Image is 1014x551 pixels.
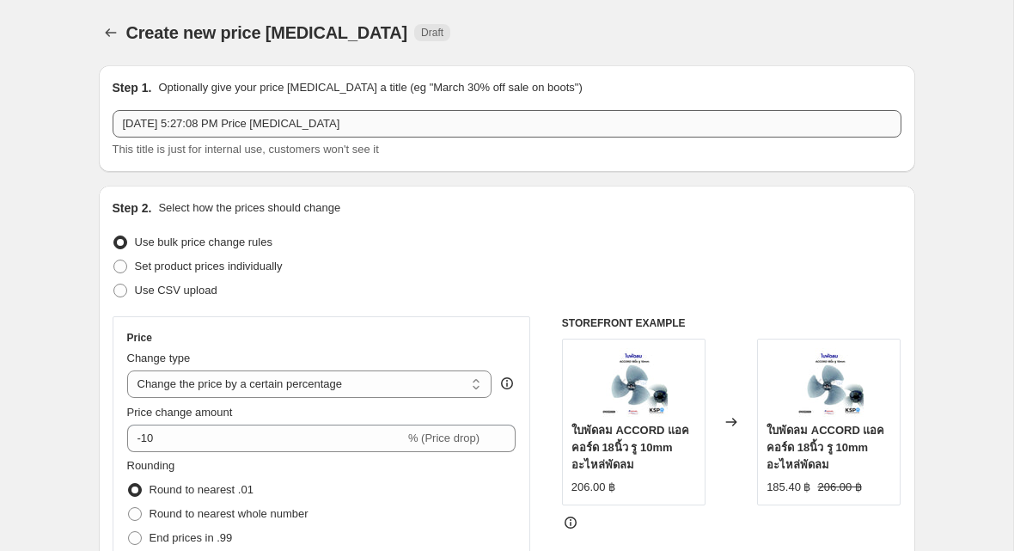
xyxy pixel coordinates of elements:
span: % (Price drop) [408,432,480,444]
span: Draft [421,26,443,40]
span: End prices in .99 [150,531,233,544]
div: 185.40 ฿ [767,479,810,496]
p: Select how the prices should change [158,199,340,217]
div: help [498,375,516,392]
strike: 206.00 ฿ [818,479,862,496]
span: Use CSV upload [135,284,217,297]
span: ใบพัดลม ACCORD แอคคอร์ด 18นิ้ว รู 10mm อะไหล่พัดลม [571,424,689,471]
span: Use bulk price change rules [135,236,272,248]
h3: Price [127,331,152,345]
h2: Step 2. [113,199,152,217]
span: Round to nearest .01 [150,483,253,496]
span: Change type [127,352,191,364]
input: -15 [127,425,405,452]
span: Round to nearest whole number [150,507,308,520]
img: 6d3a27f8a5d38004c986bc6c4e5530f2_80x.jpg [599,348,668,417]
span: Rounding [127,459,175,472]
div: 206.00 ฿ [571,479,615,496]
p: Optionally give your price [MEDICAL_DATA] a title (eg "March 30% off sale on boots") [158,79,582,96]
span: Price change amount [127,406,233,419]
input: 30% off holiday sale [113,110,901,138]
button: Price change jobs [99,21,123,45]
span: Set product prices individually [135,260,283,272]
span: ใบพัดลม ACCORD แอคคอร์ด 18นิ้ว รู 10mm อะไหล่พัดลม [767,424,884,471]
span: This title is just for internal use, customers won't see it [113,143,379,156]
h6: STOREFRONT EXAMPLE [562,316,901,330]
span: Create new price [MEDICAL_DATA] [126,23,408,42]
img: 6d3a27f8a5d38004c986bc6c4e5530f2_80x.jpg [795,348,864,417]
h2: Step 1. [113,79,152,96]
